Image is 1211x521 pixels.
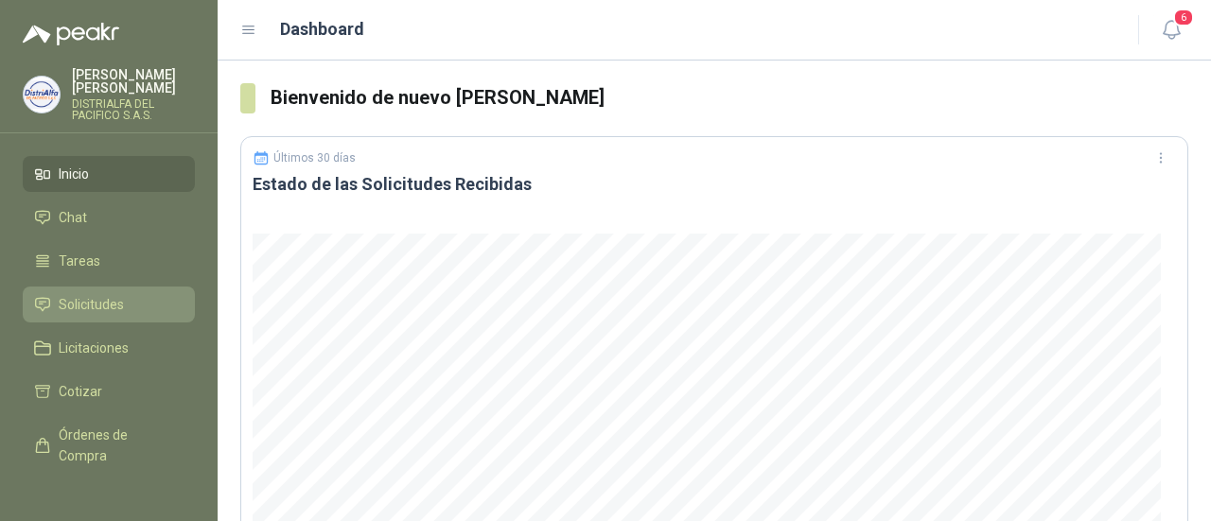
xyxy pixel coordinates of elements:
span: Tareas [59,251,100,271]
p: [PERSON_NAME] [PERSON_NAME] [72,68,195,95]
span: Órdenes de Compra [59,425,177,466]
a: Chat [23,200,195,235]
h1: Dashboard [280,16,364,43]
a: Licitaciones [23,330,195,366]
span: Solicitudes [59,294,124,315]
a: Tareas [23,243,195,279]
button: 6 [1154,13,1188,47]
a: Inicio [23,156,195,192]
h3: Estado de las Solicitudes Recibidas [253,173,1176,196]
span: Chat [59,207,87,228]
a: Cotizar [23,373,195,409]
span: Cotizar [59,381,102,402]
h3: Bienvenido de nuevo [PERSON_NAME] [271,83,1189,113]
p: Últimos 30 días [273,151,356,165]
img: Logo peakr [23,23,119,45]
img: Company Logo [24,77,60,113]
a: Órdenes de Compra [23,417,195,474]
a: Solicitudes [23,287,195,322]
p: DISTRIALFA DEL PACIFICO S.A.S. [72,98,195,121]
span: Inicio [59,164,89,184]
span: 6 [1173,9,1194,26]
span: Licitaciones [59,338,129,358]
